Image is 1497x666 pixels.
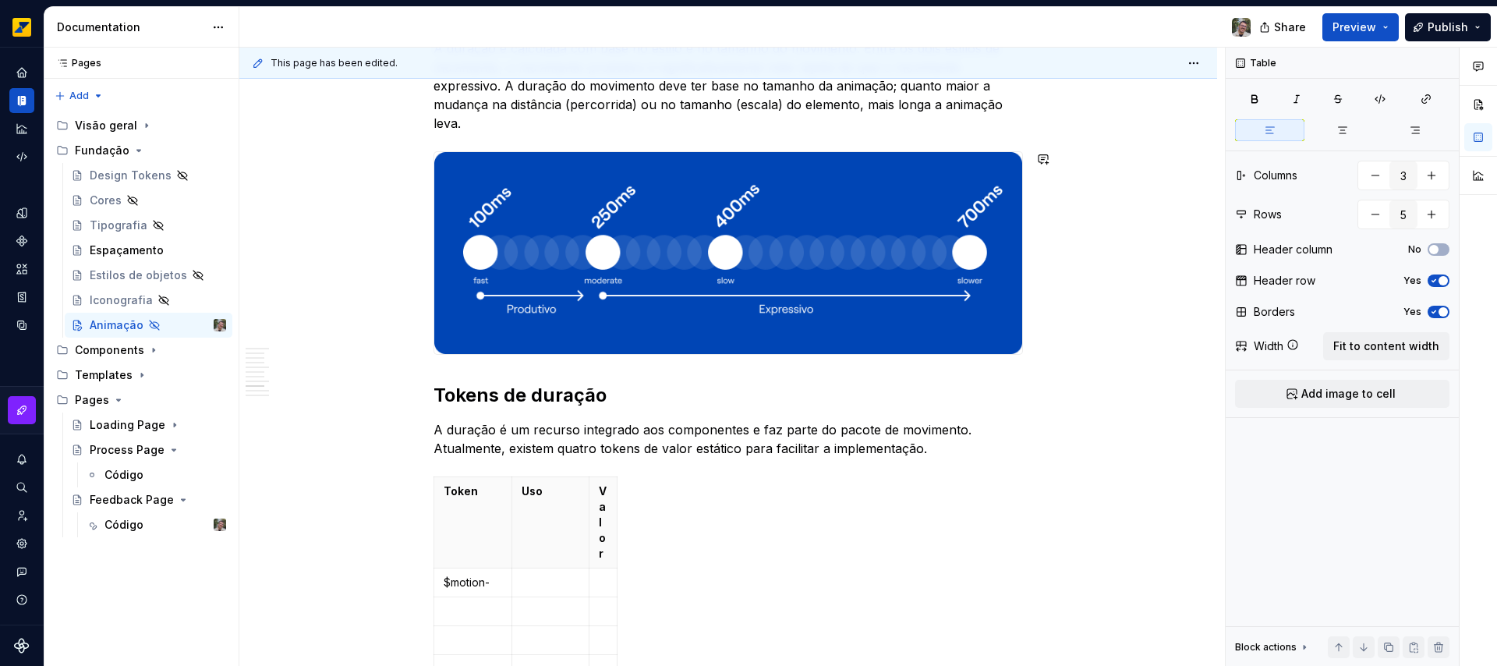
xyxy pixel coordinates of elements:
[599,484,607,561] p: Valor
[1232,18,1251,37] img: Tiago
[65,263,232,288] a: Estilos de objetos
[69,90,89,102] span: Add
[1405,13,1491,41] button: Publish
[65,213,232,238] a: Tipografia
[1322,13,1399,41] button: Preview
[90,417,165,433] div: Loading Page
[65,313,232,338] a: AnimaçãoTiago
[434,420,1023,458] p: A duração é um recurso integrado aos componentes e faz parte do pacote de movimento. Atualmente, ...
[65,487,232,512] a: Feedback Page
[1323,332,1449,360] button: Fit to content width
[65,438,232,462] a: Process Page
[1254,304,1295,320] div: Borders
[50,338,232,363] div: Components
[80,512,232,537] a: CódigoTiago
[9,200,34,225] a: Design tokens
[444,575,502,590] p: $motion-
[1332,19,1376,35] span: Preview
[1254,168,1297,183] div: Columns
[50,113,232,537] div: Page tree
[65,413,232,438] a: Loading Page
[9,116,34,141] a: Analytics
[65,163,232,188] a: Design Tokens
[9,475,34,500] button: Search ⌘K
[9,285,34,310] a: Storybook stories
[12,18,31,37] img: e8093afa-4b23-4413-bf51-00cde92dbd3f.png
[1274,19,1306,35] span: Share
[1301,386,1396,402] span: Add image to cell
[434,383,1023,408] h2: Tokens de duração
[57,19,204,35] div: Documentation
[9,88,34,113] a: Documentation
[104,517,143,533] div: Código
[9,144,34,169] a: Code automation
[50,138,232,163] div: Fundação
[65,288,232,313] a: Iconografia
[434,152,1022,354] img: b7dc730f-761c-4912-9733-4ef6b0fcd29a.png
[75,118,137,133] div: Visão geral
[9,503,34,528] a: Invite team
[90,218,147,233] div: Tipografia
[1428,19,1468,35] span: Publish
[80,462,232,487] a: Código
[1251,13,1316,41] button: Share
[1333,338,1439,354] span: Fit to content width
[50,85,108,107] button: Add
[1403,275,1421,287] label: Yes
[90,267,187,283] div: Estilos de objetos
[50,57,101,69] div: Pages
[1235,380,1449,408] button: Add image to cell
[1254,273,1315,289] div: Header row
[75,392,109,408] div: Pages
[50,113,232,138] div: Visão geral
[75,143,129,158] div: Fundação
[65,238,232,263] a: Espaçamento
[90,492,174,508] div: Feedback Page
[1254,207,1282,222] div: Rows
[9,531,34,556] div: Settings
[50,388,232,413] div: Pages
[90,168,172,183] div: Design Tokens
[50,363,232,388] div: Templates
[90,243,164,258] div: Espaçamento
[75,367,133,383] div: Templates
[1235,636,1311,658] div: Block actions
[1254,242,1332,257] div: Header column
[271,57,398,69] span: This page has been edited.
[214,519,226,531] img: Tiago
[1403,306,1421,318] label: Yes
[90,193,122,208] div: Cores
[75,342,144,358] div: Components
[9,257,34,282] a: Assets
[9,60,34,85] a: Home
[14,638,30,654] svg: Supernova Logo
[65,188,232,213] a: Cores
[214,319,226,331] img: Tiago
[9,559,34,584] button: Contact support
[104,467,143,483] div: Código
[444,484,502,499] p: Token
[522,484,580,499] p: Uso
[1254,338,1283,354] div: Width
[9,313,34,338] a: Data sources
[9,447,34,472] button: Notifications
[90,317,143,333] div: Animação
[9,228,34,253] a: Components
[1235,641,1297,654] div: Block actions
[1408,243,1421,256] label: No
[434,39,1023,133] p: A duração é calculada com base no estilo e no tamanho do movimento. Entre os dois estilos de movi...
